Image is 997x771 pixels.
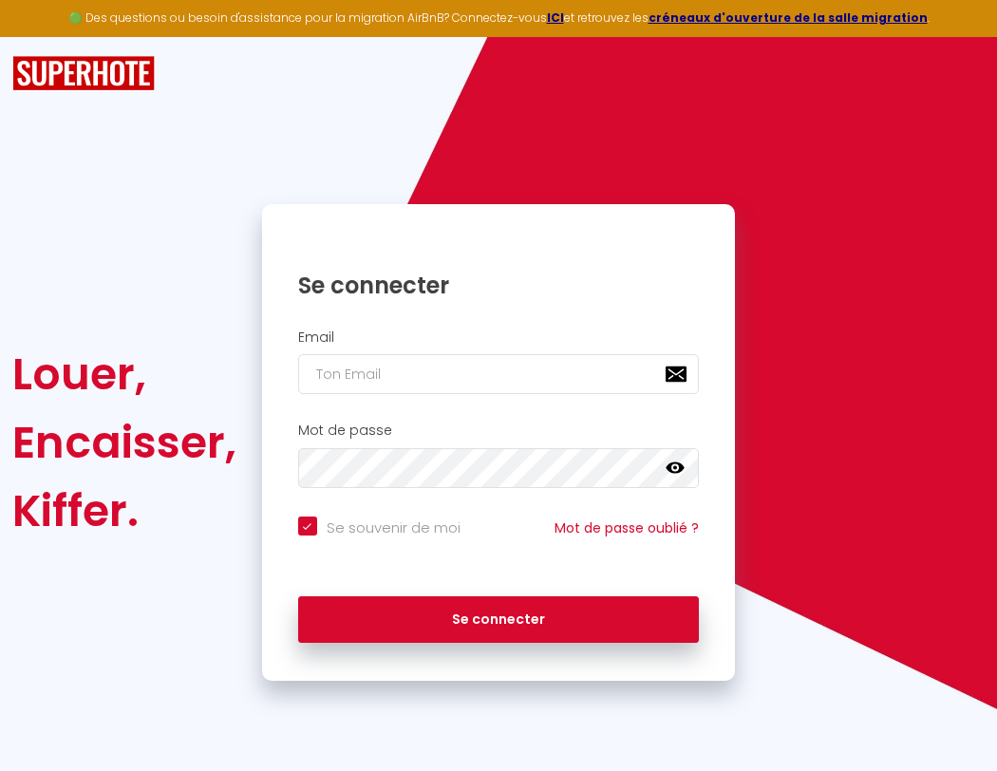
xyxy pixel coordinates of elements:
[547,9,564,26] a: ICI
[12,340,236,408] div: Louer,
[298,423,700,439] h2: Mot de passe
[298,329,700,346] h2: Email
[298,271,700,300] h1: Se connecter
[298,354,700,394] input: Ton Email
[555,518,699,537] a: Mot de passe oublié ?
[12,56,155,91] img: SuperHote logo
[12,477,236,545] div: Kiffer.
[298,596,700,644] button: Se connecter
[12,408,236,477] div: Encaisser,
[649,9,928,26] a: créneaux d'ouverture de la salle migration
